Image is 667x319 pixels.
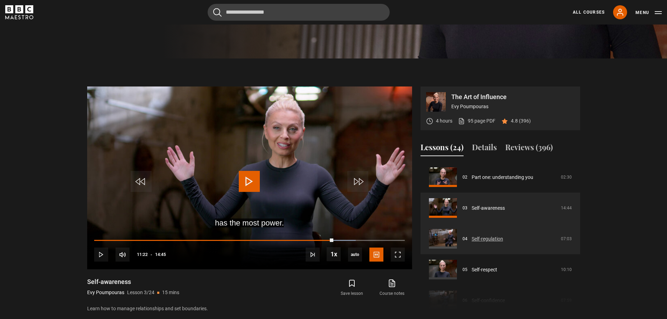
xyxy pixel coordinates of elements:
button: Next Lesson [306,248,320,262]
p: Evy Poumpouras [87,289,124,296]
span: 14:45 [155,248,166,261]
p: 15 mins [162,289,179,296]
a: Self-regulation [472,235,503,243]
p: 4 hours [436,117,452,125]
p: Learn how to manage relationships and set boundaries. [87,305,412,312]
h1: Self-awareness [87,278,179,286]
svg: BBC Maestro [5,5,33,19]
button: Mute [116,248,130,262]
span: auto [348,248,362,262]
button: Lessons (24) [421,141,464,156]
button: Submit the search query [213,8,222,17]
a: All Courses [573,9,605,15]
button: Captions [369,248,383,262]
p: Lesson 3/24 [127,289,154,296]
p: Evy Poumpouras [451,103,575,110]
button: Fullscreen [391,248,405,262]
button: Toggle navigation [635,9,662,16]
button: Play [94,248,108,262]
a: Course notes [372,278,412,298]
button: Save lesson [332,278,372,298]
button: Reviews (396) [505,141,553,156]
div: Progress Bar [94,240,404,241]
button: Playback Rate [327,247,341,261]
a: Self-awareness [472,204,505,212]
input: Search [208,4,390,21]
p: 4.8 (396) [511,117,531,125]
a: 95 page PDF [458,117,495,125]
div: Current quality: 1080p [348,248,362,262]
span: 11:22 [137,248,148,261]
a: Part one: understanding you [472,174,533,181]
p: The Art of Influence [451,94,575,100]
a: Self-respect [472,266,497,273]
button: Details [472,141,497,156]
span: - [151,252,152,257]
video-js: Video Player [87,86,412,269]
